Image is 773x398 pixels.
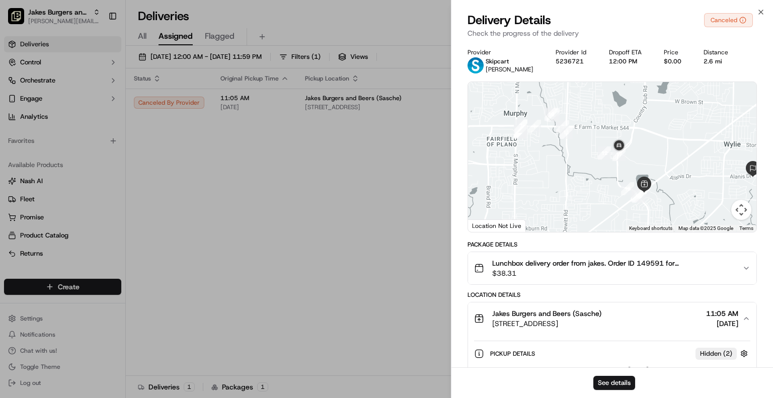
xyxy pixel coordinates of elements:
div: 📗 [10,225,18,233]
button: Map camera controls [731,200,751,220]
div: 14 [627,185,648,206]
img: 1736555255976-a54dd68f-1ca7-489b-9aae-adbdc363a1c4 [20,156,28,164]
span: [STREET_ADDRESS] [492,319,601,329]
span: Pickup Details [490,350,537,358]
div: 2.6 mi [704,57,734,65]
div: Past conversations [10,130,67,138]
a: 💻API Documentation [81,220,166,238]
img: 1736555255976-a54dd68f-1ca7-489b-9aae-adbdc363a1c4 [20,183,28,191]
div: Dropoff ETA [609,48,648,56]
a: Powered byPylon [71,249,122,257]
span: Pylon [100,249,122,257]
span: Delivery Details [468,12,551,28]
div: 8 [552,116,573,137]
button: Hidden (2) [695,347,750,360]
span: Knowledge Base [20,224,77,234]
span: - [697,366,700,375]
div: 13 [617,178,638,199]
a: 📗Knowledge Base [6,220,81,238]
span: Map data ©2025 Google [678,225,733,231]
span: • [84,183,87,191]
img: 9188753566659_6852d8bf1fb38e338040_72.png [21,96,39,114]
div: Provider [468,48,539,56]
span: Jakes Burgers and Beers (Sasche) [492,308,601,319]
div: 11 [556,122,577,143]
div: 7 [510,116,531,137]
img: 1736555255976-a54dd68f-1ca7-489b-9aae-adbdc363a1c4 [10,96,28,114]
div: Price [664,48,687,56]
span: [PERSON_NAME] [486,65,533,73]
div: Location Details [468,291,757,299]
p: Skipcart [486,57,533,65]
button: Lunchbox delivery order from jakes. Order ID 149591 for [PERSON_NAME].$38.31 [468,252,756,284]
div: Location Not Live [468,219,526,232]
button: Jakes Burgers and Beers (Sasche)[STREET_ADDRESS]11:05 AM[DATE] [468,302,756,335]
div: 9 [543,105,564,126]
a: Terms (opens in new tab) [739,225,753,231]
p: Welcome 👋 [10,40,183,56]
div: Distance [704,48,734,56]
img: profile_skipcart_partner.png [468,57,484,73]
span: Original Pickup Window [475,366,547,375]
img: Google [471,219,504,232]
div: 2 [510,115,531,136]
span: [PERSON_NAME] [31,183,82,191]
div: Package Details [468,241,757,249]
span: Hidden ( 2 ) [700,349,732,358]
div: 12 [594,142,615,164]
div: 16 [628,186,649,207]
img: Alwin [10,146,26,162]
span: [PERSON_NAME] [31,155,82,164]
button: Start new chat [171,99,183,111]
div: Provider Id [556,48,592,56]
span: [DATE] [89,183,110,191]
button: See all [156,128,183,140]
button: See details [593,376,635,390]
span: [DATE] 11:05 AM CDT [628,366,695,375]
div: 6 [510,121,531,142]
span: No Window End [702,366,749,375]
img: Nash [10,10,30,30]
button: 5236721 [556,57,584,65]
div: 10 [540,104,562,125]
div: We're available if you need us! [45,106,138,114]
span: $38.31 [492,268,734,278]
span: [DATE] [706,319,738,329]
p: Check the progress of the delivery [468,28,757,38]
div: Start new chat [45,96,165,106]
div: $0.00 [664,57,687,65]
button: Keyboard shortcuts [629,225,672,232]
div: 12:00 PM [609,57,648,65]
input: Got a question? Start typing here... [26,64,181,75]
a: Open this area in Google Maps (opens a new window) [471,219,504,232]
div: 💻 [85,225,93,233]
span: 11:05 AM [706,308,738,319]
div: 1 [524,116,545,137]
span: API Documentation [95,224,162,234]
span: • [84,155,87,164]
button: Canceled [704,13,753,27]
span: [DATE] [89,155,110,164]
img: Masood Aslam [10,173,26,189]
span: Lunchbox delivery order from jakes. Order ID 149591 for [PERSON_NAME]. [492,258,734,268]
